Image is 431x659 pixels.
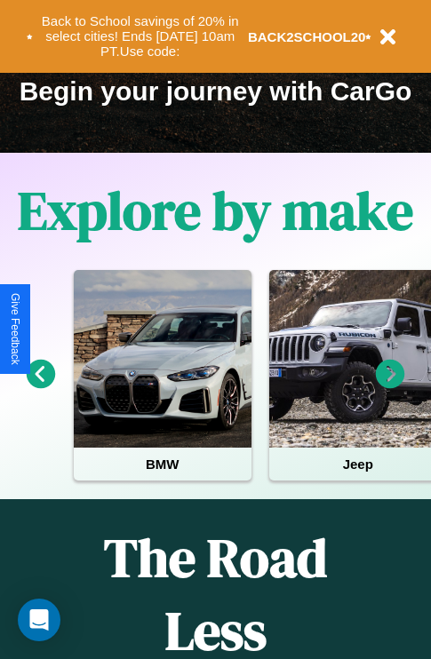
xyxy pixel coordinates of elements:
button: Back to School savings of 20% in select cities! Ends [DATE] 10am PT.Use code: [33,9,248,64]
div: Give Feedback [9,293,21,365]
h1: Explore by make [18,174,413,247]
div: Open Intercom Messenger [18,599,60,641]
h4: BMW [74,448,251,480]
b: BACK2SCHOOL20 [248,29,366,44]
